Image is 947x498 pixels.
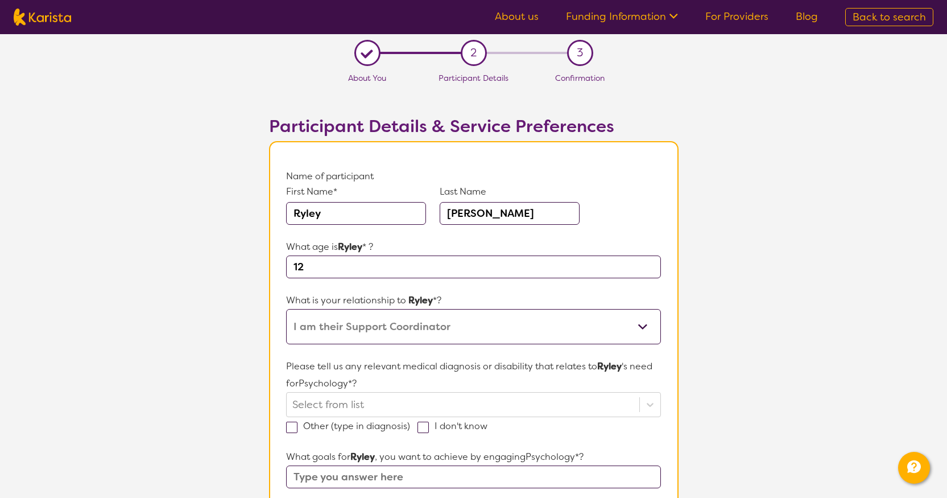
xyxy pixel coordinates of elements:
[417,420,495,432] label: I don't know
[286,238,660,256] p: What age is * ?
[577,44,583,61] span: 3
[358,44,376,62] div: L
[853,10,926,24] span: Back to search
[286,448,660,466] p: What goals for , you want to achieve by engaging Psychology *?
[286,185,426,199] p: First Name*
[439,73,508,83] span: Participant Details
[495,10,539,23] a: About us
[597,360,622,372] strong: Ryley
[286,168,660,185] p: Name of participant
[338,241,362,253] strong: Ryley
[286,292,660,309] p: What is your relationship to *?
[898,452,930,484] button: Channel Menu
[286,466,660,488] input: Type you answer here
[440,185,580,199] p: Last Name
[555,73,605,83] span: Confirmation
[408,294,433,306] strong: Ryley
[845,8,933,26] a: Back to search
[566,10,678,23] a: Funding Information
[705,10,768,23] a: For Providers
[796,10,818,23] a: Blog
[286,420,417,432] label: Other (type in diagnosis)
[269,116,679,137] h2: Participant Details & Service Preferences
[470,44,477,61] span: 2
[286,256,660,278] input: Type here
[14,9,71,26] img: Karista logo
[350,451,375,463] strong: Ryley
[348,73,386,83] span: About You
[286,358,660,392] p: Please tell us any relevant medical diagnosis or disability that relates to 's need for Psycholog...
